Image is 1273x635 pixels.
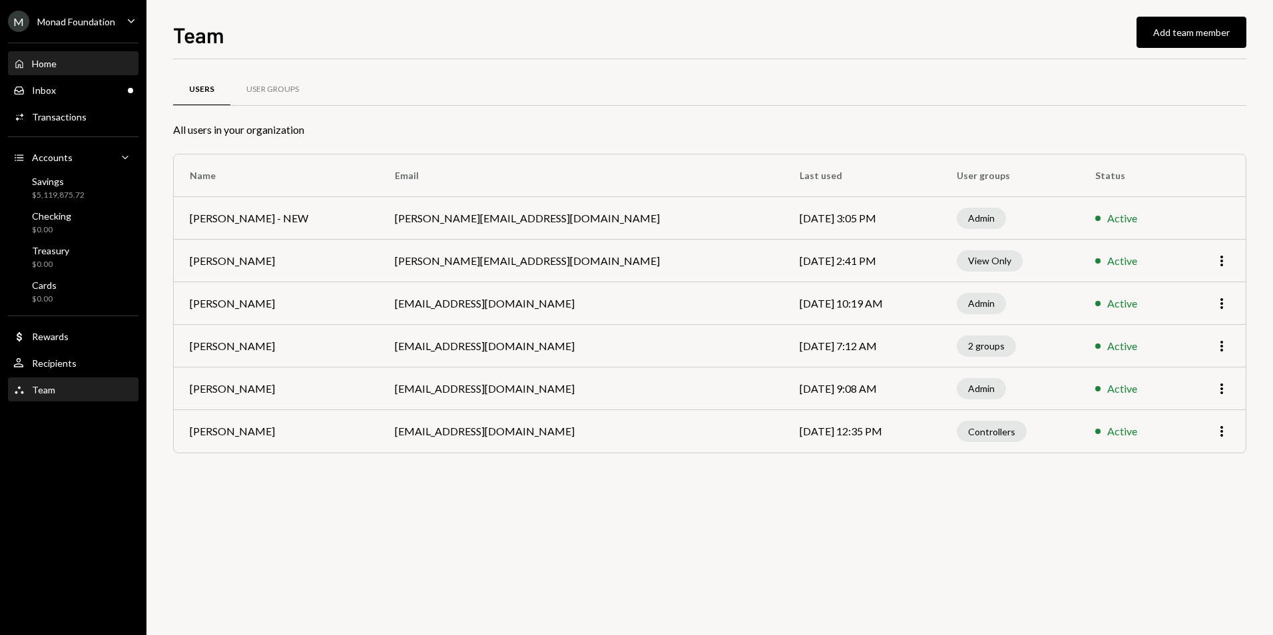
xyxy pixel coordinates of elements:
[784,154,941,197] th: Last used
[173,73,230,106] a: Users
[8,324,138,348] a: Rewards
[32,357,77,369] div: Recipients
[8,351,138,375] a: Recipients
[32,280,57,291] div: Cards
[32,176,85,187] div: Savings
[784,367,941,410] td: [DATE] 9:08 AM
[32,259,69,270] div: $0.00
[8,172,138,204] a: Savings$5,119,875.72
[1107,338,1137,354] div: Active
[8,11,29,32] div: M
[957,250,1023,272] div: View Only
[957,378,1006,399] div: Admin
[957,335,1016,357] div: 2 groups
[32,224,71,236] div: $0.00
[174,282,379,325] td: [PERSON_NAME]
[1107,253,1137,269] div: Active
[174,240,379,282] td: [PERSON_NAME]
[32,111,87,122] div: Transactions
[174,367,379,410] td: [PERSON_NAME]
[8,276,138,308] a: Cards$0.00
[174,325,379,367] td: [PERSON_NAME]
[379,325,784,367] td: [EMAIL_ADDRESS][DOMAIN_NAME]
[37,16,115,27] div: Monad Foundation
[784,325,941,367] td: [DATE] 7:12 AM
[1107,210,1137,226] div: Active
[32,58,57,69] div: Home
[174,410,379,453] td: [PERSON_NAME]
[1107,381,1137,397] div: Active
[1079,154,1180,197] th: Status
[379,154,784,197] th: Email
[784,282,941,325] td: [DATE] 10:19 AM
[32,85,56,96] div: Inbox
[189,84,214,95] div: Users
[32,384,55,395] div: Team
[174,154,379,197] th: Name
[941,154,1080,197] th: User groups
[784,197,941,240] td: [DATE] 3:05 PM
[379,240,784,282] td: [PERSON_NAME][EMAIL_ADDRESS][DOMAIN_NAME]
[173,21,224,48] h1: Team
[8,51,138,75] a: Home
[1137,17,1246,48] button: Add team member
[32,331,69,342] div: Rewards
[8,206,138,238] a: Checking$0.00
[379,282,784,325] td: [EMAIL_ADDRESS][DOMAIN_NAME]
[8,145,138,169] a: Accounts
[957,293,1006,314] div: Admin
[32,245,69,256] div: Treasury
[32,152,73,163] div: Accounts
[379,367,784,410] td: [EMAIL_ADDRESS][DOMAIN_NAME]
[32,294,57,305] div: $0.00
[379,410,784,453] td: [EMAIL_ADDRESS][DOMAIN_NAME]
[379,197,784,240] td: [PERSON_NAME][EMAIL_ADDRESS][DOMAIN_NAME]
[784,410,941,453] td: [DATE] 12:35 PM
[784,240,941,282] td: [DATE] 2:41 PM
[8,105,138,128] a: Transactions
[174,197,379,240] td: [PERSON_NAME] - NEW
[957,208,1006,229] div: Admin
[32,210,71,222] div: Checking
[8,377,138,401] a: Team
[957,421,1027,442] div: Controllers
[1107,423,1137,439] div: Active
[8,78,138,102] a: Inbox
[230,73,315,106] a: User Groups
[246,84,299,95] div: User Groups
[32,190,85,201] div: $5,119,875.72
[173,122,1246,138] div: All users in your organization
[8,241,138,273] a: Treasury$0.00
[1107,296,1137,312] div: Active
